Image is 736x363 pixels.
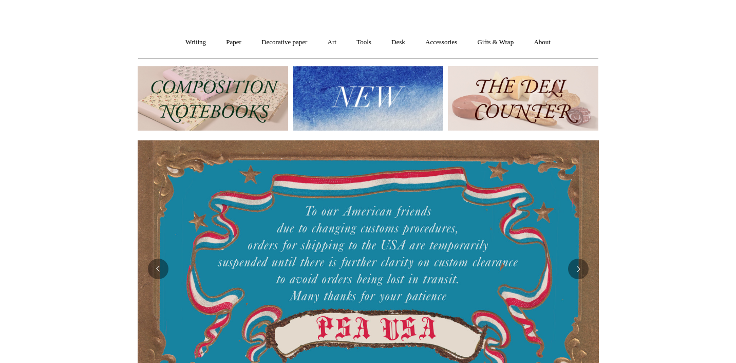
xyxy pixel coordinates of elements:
a: Paper [217,29,251,56]
a: About [524,29,560,56]
img: 202302 Composition ledgers.jpg__PID:69722ee6-fa44-49dd-a067-31375e5d54ec [138,66,288,131]
a: Decorative paper [252,29,316,56]
img: The Deli Counter [448,66,598,131]
a: Accessories [416,29,466,56]
a: Writing [176,29,215,56]
button: Previous [148,259,168,279]
a: Art [318,29,346,56]
img: New.jpg__PID:f73bdf93-380a-4a35-bcfe-7823039498e1 [293,66,443,131]
a: Gifts & Wrap [468,29,523,56]
button: Next [568,259,589,279]
a: Tools [347,29,381,56]
a: Desk [382,29,414,56]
